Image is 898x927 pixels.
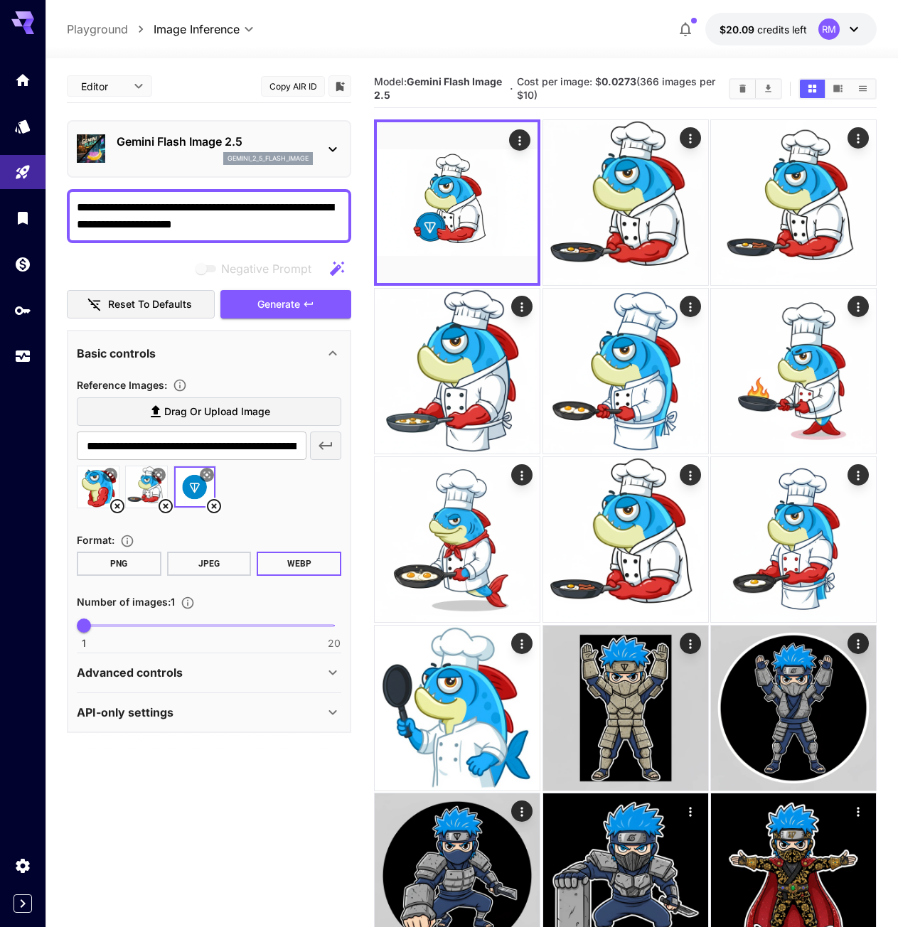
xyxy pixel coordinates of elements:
[154,21,240,38] span: Image Inference
[220,290,351,319] button: Generate
[375,289,540,454] img: +OMVNgkxn4sgFIeAAAAdr4AAA
[377,122,538,283] img: bAAAHjEAC6CCfSRDOhVXS4DQqJVnkPmj7BEyyBVpRESF+AAcUQAAA
[511,464,533,486] div: Actions
[711,457,876,622] img: Z
[67,290,215,319] button: Reset to defaults
[77,534,114,546] span: Format :
[848,296,869,317] div: Actions
[679,127,700,149] div: Actions
[602,75,636,87] b: 0.0273
[679,633,700,654] div: Actions
[261,76,325,97] button: Copy AIR ID
[77,379,167,391] span: Reference Images :
[77,664,183,681] p: Advanced controls
[543,457,708,622] img: ThQ2XcUXl7N1ixkBVE+z4ekFjcmwZ7qAXsOpb6+7IWOrH42zNEC0PZcCA4KN0rZPBR35cCGJw9SFcIuLdgPjSw2aY2XLBsRL0...
[756,80,781,98] button: Download All
[711,626,876,791] img: FdTfbNgARQaGW1x0vfKJCJ8Fx8AAWK6yxwAAS6FofIAAAAAA
[848,633,869,654] div: Actions
[679,464,700,486] div: Actions
[117,133,313,150] p: Gemini Flash Image 2.5
[374,75,502,101] span: Model:
[77,127,341,171] div: Gemini Flash Image 2.5gemini_2_5_flash_image
[77,552,161,576] button: PNG
[167,552,252,576] button: JPEG
[848,800,869,822] div: Actions
[511,800,533,822] div: Actions
[14,71,31,89] div: Home
[517,75,715,101] span: Cost per image: $ (366 images per $10)
[848,464,869,486] div: Actions
[711,120,876,285] img: JlnEuiQBqDAChygAS2wGETrgAAAAG5iAAAAZkgDRi4AFWgAX8AAF0nzwIiSGwAAAAA=
[77,345,156,362] p: Basic controls
[14,209,31,227] div: Library
[850,80,875,98] button: Show images in list view
[14,164,31,181] div: Playground
[510,80,513,97] p: ·
[798,78,877,100] div: Show images in grid viewShow images in video viewShow images in list view
[509,129,530,151] div: Actions
[757,23,807,36] span: credits left
[374,75,502,101] b: Gemini Flash Image 2.5
[511,296,533,317] div: Actions
[77,596,175,608] span: Number of images : 1
[375,626,540,791] img: 9k=
[14,894,32,913] button: Expand sidebar
[164,403,270,421] span: Drag or upload image
[77,397,341,427] label: Drag or upload image
[77,336,341,370] div: Basic controls
[333,77,346,95] button: Add to library
[77,655,341,690] div: Advanced controls
[705,13,877,45] button: $20.08978RM
[77,695,341,729] div: API-only settings
[67,21,154,38] nav: breadcrumb
[543,626,708,791] img: LWAPDRXLcFe+aDfdmxrkAAA==
[257,552,341,576] button: WEBP
[543,289,708,454] img: ugcUHxOQTKwAGMAAAAGPwAAAAAYyhv7ABjcAAAA==
[14,301,31,319] div: API Keys
[81,79,125,94] span: Editor
[175,596,201,610] button: Specify how many images to generate in a single request. Each image generation will be charged se...
[800,80,825,98] button: Show images in grid view
[14,343,31,360] div: Usage
[543,120,708,285] img: NAkwRE9SZgEk9I9Nl1PYy5YQh4AOagAWcAAAAA5CQk4IB2sAAAATVZx3xAAA3xAAATyMTGAAJqYAAAEBZgAAAAAAW74AAPBFY...
[228,154,309,164] p: gemini_2_5_flash_image
[679,800,700,822] div: Actions
[14,255,31,273] div: Wallet
[511,633,533,654] div: Actions
[14,857,31,874] div: Settings
[825,80,850,98] button: Show images in video view
[729,78,782,100] div: Clear ImagesDownload All
[193,259,323,277] span: Negative prompts are not compatible with the selected model.
[14,117,31,135] div: Models
[720,22,807,37] div: $20.08978
[711,289,876,454] img: bltymy3Vmo7Y2aMPBBya9OGfCbZi2MQeVR0SwYAAJpvCC+AAAAAZ5qmVnKpAAAADWwwADRmCjfDDGIAAAsYwAAHhwwAAAAAAA...
[328,636,341,650] span: 20
[818,18,840,40] div: RM
[679,296,700,317] div: Actions
[82,636,86,650] span: 1
[257,296,300,314] span: Generate
[375,457,540,622] img: dFqaNgoivIAAEXCGACuhEE4abQAAA737xAAAAAAAIXWIlgAAA==
[77,704,173,721] p: API-only settings
[167,378,193,392] button: Upload a reference image to guide the result. This is needed for Image-to-Image or Inpainting. Su...
[67,21,128,38] a: Playground
[221,260,311,277] span: Negative Prompt
[114,534,140,548] button: Choose the file format for the output image.
[720,23,757,36] span: $20.09
[730,80,755,98] button: Clear Images
[848,127,869,149] div: Actions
